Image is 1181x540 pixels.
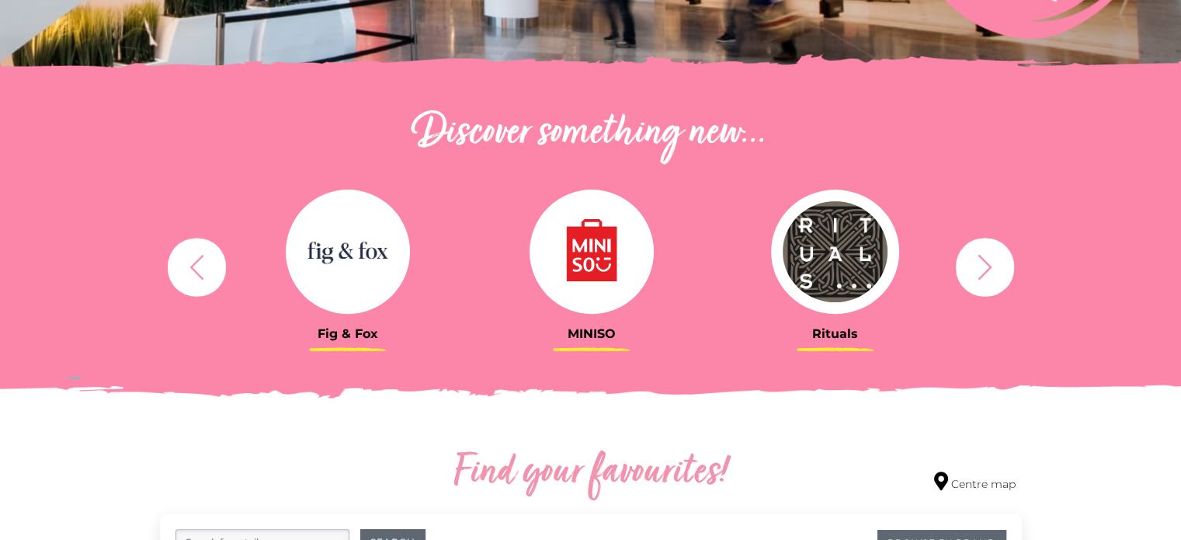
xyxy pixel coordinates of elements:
a: MINISO [481,190,702,341]
h3: Fig & Fox [238,326,458,341]
a: Centre map [934,472,1016,493]
h3: MINISO [481,326,702,341]
a: Fig & Fox [238,190,458,341]
h2: Find your favourites! [307,448,874,498]
h3: Rituals [725,326,946,341]
a: Rituals [725,190,946,341]
h2: Discover something new... [160,109,1022,159]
